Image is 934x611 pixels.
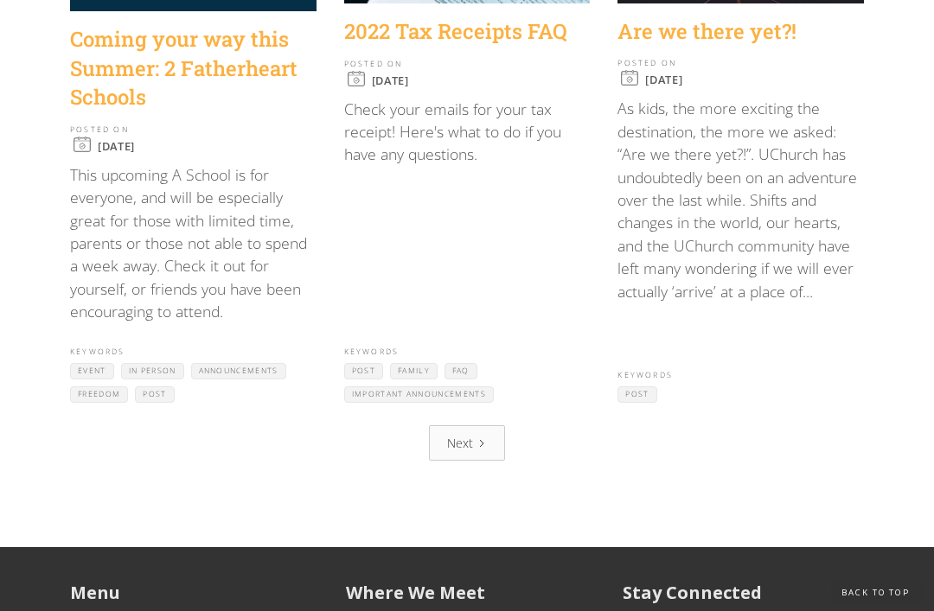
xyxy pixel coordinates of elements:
a: Are we there yet?! [617,17,864,47]
div: Posted On [70,126,317,134]
div: Posted On [617,60,864,67]
p: Check your emails for your tax receipt! Here's what to do if you have any questions. [344,98,591,166]
div: Important Announcements [352,389,486,400]
div: faq [452,366,470,377]
p: As kids, the more exciting the destination, the more we asked: “Are we there yet?!”. UChurch has ... [617,97,864,302]
a: Coming your way this Summer: 2 Fatherheart Schools [70,25,317,112]
div: Family [398,366,430,377]
a: 2022 Tax Receipts FAQ [344,17,591,47]
h5: Menu [70,582,311,603]
div: [DATE] [98,139,135,153]
div: Event [78,366,106,377]
p: This upcoming A School is for everyone, and will be especially great for those with limited time,... [70,163,317,323]
div: Announcements [199,366,278,377]
a: Next Page [429,425,505,461]
div: Freedom [78,389,120,400]
div: Keywords [617,372,864,379]
div: Posted On [344,60,591,68]
div: In Person [129,366,176,377]
div: [DATE] [372,73,409,87]
div: Keywords [344,348,591,356]
div: List [70,425,864,461]
a: Back to Top [831,582,923,603]
div: [DATE] [645,73,682,86]
h5: Where We Meet [346,582,587,603]
div: Post [352,366,375,377]
div: Keywords [70,348,317,356]
h5: Stay Connected [623,582,864,603]
div: Post [625,389,649,400]
div: Post [143,389,166,400]
div: Next [447,434,473,452]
